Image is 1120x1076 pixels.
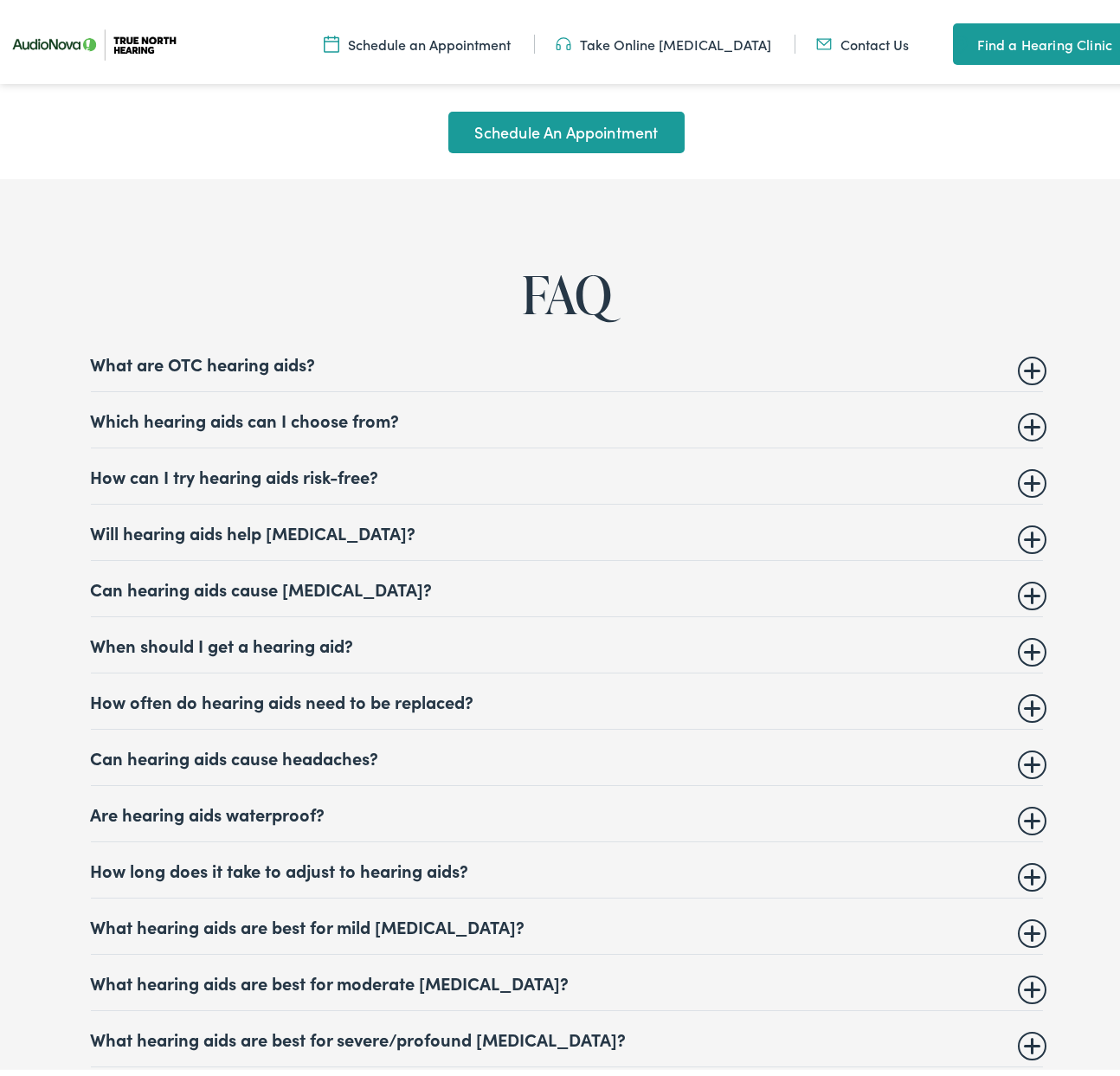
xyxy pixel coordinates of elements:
[324,29,339,48] img: Icon symbolizing a calendar in color code ffb348
[91,685,1043,706] summary: How often do hearing aids need to be replaced?
[91,347,1043,368] summary: What are OTC hearing aids?
[91,460,1043,480] summary: How can I try hearing aids risk-free?
[91,797,1043,818] summary: Are hearing aids waterproof?
[91,910,1043,931] summary: What hearing aids are best for mild [MEDICAL_DATA]?
[91,403,1043,424] summary: Which hearing aids can I choose from?
[816,29,832,48] img: Mail icon in color code ffb348, used for communication purposes
[953,28,969,48] img: utility icon
[448,106,684,147] a: Schedule An Appointment
[91,516,1043,537] summary: Will hearing aids help [MEDICAL_DATA]?
[91,854,1043,874] summary: How long does it take to adjust to hearing aids?
[556,29,771,48] a: Take Online [MEDICAL_DATA]
[324,29,511,48] a: Schedule an Appointment
[45,260,1087,317] h2: FAQ
[91,572,1043,593] summary: Can hearing aids cause [MEDICAL_DATA]?
[816,29,909,48] a: Contact Us
[91,628,1043,649] summary: When should I get a hearing aid?
[91,966,1043,987] summary: What hearing aids are best for moderate [MEDICAL_DATA]?
[91,1022,1043,1043] summary: What hearing aids are best for severe/profound [MEDICAL_DATA]?
[556,29,571,48] img: Headphones icon in color code ffb348
[91,741,1043,762] summary: Can hearing aids cause headaches?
